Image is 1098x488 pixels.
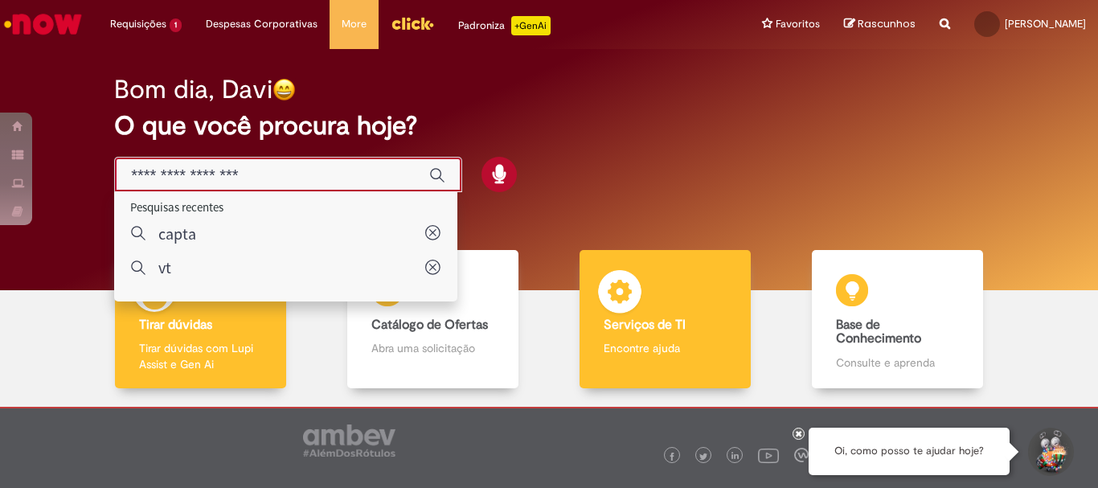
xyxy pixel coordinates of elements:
[114,76,272,104] h2: Bom dia, Davi
[170,18,182,32] span: 1
[836,355,958,371] p: Consulte e aprenda
[371,317,488,333] b: Catálogo de Ofertas
[2,8,84,40] img: ServiceNow
[317,250,549,389] a: Catálogo de Ofertas Abra uma solicitação
[511,16,551,35] p: +GenAi
[836,317,921,347] b: Base de Conhecimento
[110,16,166,32] span: Requisições
[1005,17,1086,31] span: [PERSON_NAME]
[794,448,809,462] img: logo_footer_workplace.png
[604,317,686,333] b: Serviços de TI
[668,453,676,461] img: logo_footer_facebook.png
[114,112,984,140] h2: O que você procura hoje?
[272,78,296,101] img: happy-face.png
[731,452,740,461] img: logo_footer_linkedin.png
[371,340,494,356] p: Abra uma solicitação
[139,340,261,372] p: Tirar dúvidas com Lupi Assist e Gen Ai
[458,16,551,35] div: Padroniza
[844,17,916,32] a: Rascunhos
[699,453,707,461] img: logo_footer_twitter.png
[549,250,781,389] a: Serviços de TI Encontre ajuda
[758,445,779,465] img: logo_footer_youtube.png
[84,250,317,389] a: Tirar dúvidas Tirar dúvidas com Lupi Assist e Gen Ai
[604,340,726,356] p: Encontre ajuda
[139,317,212,333] b: Tirar dúvidas
[781,250,1014,389] a: Base de Conhecimento Consulte e aprenda
[1026,428,1074,476] button: Iniciar Conversa de Suporte
[776,16,820,32] span: Favoritos
[342,16,367,32] span: More
[391,11,434,35] img: click_logo_yellow_360x200.png
[206,16,318,32] span: Despesas Corporativas
[303,424,395,457] img: logo_footer_ambev_rotulo_gray.png
[858,16,916,31] span: Rascunhos
[809,428,1010,475] div: Oi, como posso te ajudar hoje?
